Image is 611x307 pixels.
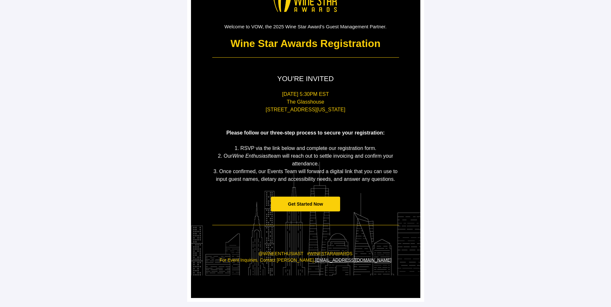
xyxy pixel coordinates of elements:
[212,251,399,276] p: @WINEENTHUSIAST #WINESTARAWARDS For Event Inquiries, Contact [PERSON_NAME],
[212,90,399,98] p: [DATE] 5:30PM EST
[212,23,399,30] p: Welcome to VOW, the 2025 Wine Star Award's Guest Management Partner.
[315,257,391,263] a: [EMAIL_ADDRESS][DOMAIN_NAME]
[232,153,269,159] em: Wine Enthusiast
[212,57,399,58] table: divider
[212,225,399,225] table: divider
[212,106,399,114] p: [STREET_ADDRESS][US_STATE]
[235,145,377,151] span: 1. RSVP via the link below and complete our registration form.
[226,130,385,135] span: Please follow our three-step process to secure your registration:
[214,169,398,182] span: 3. Once confirmed, our Events Team will forward a digital link that you can use to input guest na...
[218,153,393,166] span: 2. Our team will reach out to settle invoicing and confirm your attendance.
[212,74,399,84] p: YOU'RE INVITED
[212,98,399,106] p: The Glasshouse
[231,38,381,49] strong: Wine Star Awards Registration
[271,197,340,212] a: Get Started Now
[288,201,323,207] span: Get Started Now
